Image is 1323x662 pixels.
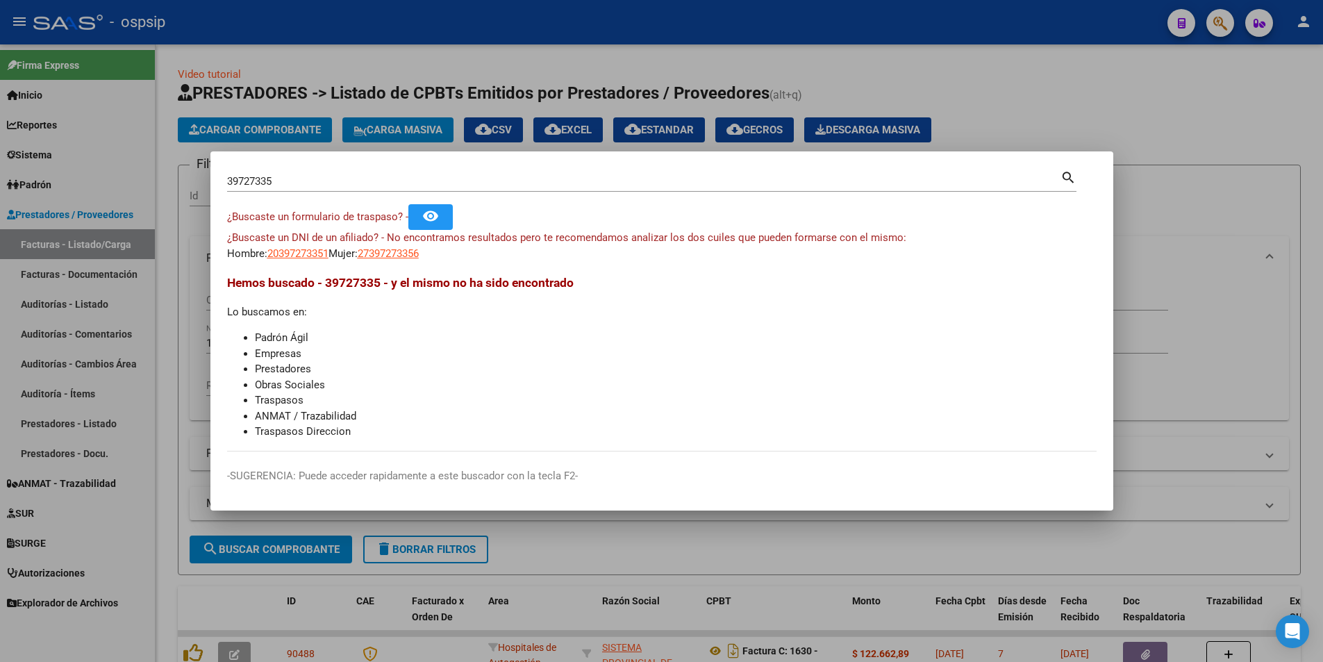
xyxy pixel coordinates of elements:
li: Empresas [255,346,1097,362]
li: Obras Sociales [255,377,1097,393]
span: ¿Buscaste un formulario de traspaso? - [227,210,408,223]
li: Padrón Ágil [255,330,1097,346]
span: ¿Buscaste un DNI de un afiliado? - No encontramos resultados pero te recomendamos analizar los do... [227,231,906,244]
mat-icon: search [1060,168,1076,185]
li: ANMAT / Trazabilidad [255,408,1097,424]
p: -SUGERENCIA: Puede acceder rapidamente a este buscador con la tecla F2- [227,468,1097,484]
div: Hombre: Mujer: [227,230,1097,261]
div: Lo buscamos en: [227,274,1097,440]
span: 27397273356 [358,247,419,260]
mat-icon: remove_red_eye [422,208,439,224]
li: Traspasos [255,392,1097,408]
li: Traspasos Direccion [255,424,1097,440]
span: 20397273351 [267,247,328,260]
div: Open Intercom Messenger [1276,615,1309,648]
li: Prestadores [255,361,1097,377]
span: Hemos buscado - 39727335 - y el mismo no ha sido encontrado [227,276,574,290]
